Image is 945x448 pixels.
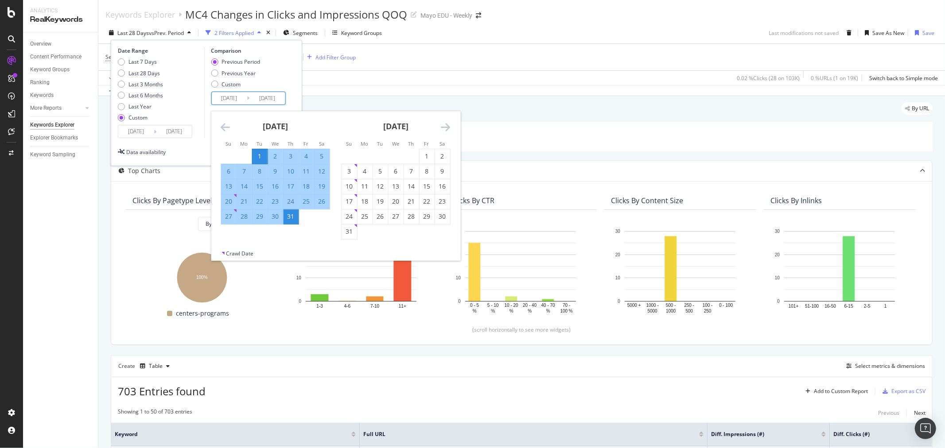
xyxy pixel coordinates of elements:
div: Add to Custom Report [814,389,868,394]
div: 19 [314,182,329,191]
svg: A chart. [292,227,430,315]
div: 18 [357,197,372,206]
button: Export as CSV [879,384,926,398]
a: Ranking [30,78,92,87]
div: Keyword Sampling [30,150,75,159]
small: Su [346,140,352,147]
div: 21 [237,197,252,206]
td: Selected as start date. Tuesday, July 1, 2025 [252,149,268,164]
svg: A chart. [132,248,271,304]
div: 19 [373,197,388,206]
text: 250 - [684,303,694,308]
div: Export as CSV [891,387,926,395]
div: 22 [252,197,267,206]
div: Create [118,359,173,373]
td: Choose Monday, August 4, 2025 as your check-out date. It’s available. [357,164,373,179]
text: 5000 + [627,303,641,308]
div: 30 [268,212,283,221]
div: 3 [283,152,298,161]
td: Selected. Saturday, July 19, 2025 [314,179,330,194]
div: 6 [388,167,403,176]
td: Choose Tuesday, August 19, 2025 as your check-out date. It’s available. [373,194,388,209]
td: Choose Tuesday, August 12, 2025 as your check-out date. It’s available. [373,179,388,194]
div: quarter over quarter [118,136,926,144]
text: 2-5 [864,304,871,309]
div: A chart. [770,227,909,315]
div: Crawl Date [226,250,253,257]
div: 8 [252,167,267,176]
div: 29 [419,212,434,221]
td: Selected. Thursday, July 17, 2025 [283,179,299,194]
text: 5 - 10 [487,303,499,308]
div: 11 [299,167,314,176]
div: 29 [252,212,267,221]
div: Keywords [30,91,54,100]
div: Custom [222,81,241,88]
div: Previous [878,409,899,417]
td: Selected. Monday, July 14, 2025 [237,179,252,194]
div: Previous Year [211,70,260,77]
td: Choose Friday, August 8, 2025 as your check-out date. It’s available. [419,164,435,179]
span: Segments [293,29,318,37]
td: Selected. Friday, July 4, 2025 [299,149,314,164]
div: 17 [342,197,357,206]
td: Selected. Thursday, July 24, 2025 [283,194,299,209]
div: 24 [283,197,298,206]
td: Selected. Monday, July 21, 2025 [237,194,252,209]
div: 31 [342,227,357,236]
td: Choose Friday, August 1, 2025 as your check-out date. It’s available. [419,149,435,164]
td: Choose Friday, August 22, 2025 as your check-out date. It’s available. [419,194,435,209]
td: Choose Friday, August 15, 2025 as your check-out date. It’s available. [419,179,435,194]
td: Choose Sunday, August 10, 2025 as your check-out date. It’s available. [342,179,357,194]
div: Clicks By CTR [451,196,494,205]
div: Last 7 Days [118,58,163,66]
button: Add to Custom Report [802,384,868,398]
a: Keyword Sampling [30,150,92,159]
a: Overview [30,39,92,49]
div: 25 [299,197,314,206]
td: Selected. Friday, July 11, 2025 [299,164,314,179]
text: 30 [775,229,780,234]
div: Add Filter Group [315,54,356,61]
td: Choose Tuesday, August 5, 2025 as your check-out date. It’s available. [373,164,388,179]
small: We [272,140,279,147]
div: 10 [342,182,357,191]
div: 22 [419,197,434,206]
div: Content Performance [30,52,82,62]
div: 31 [283,212,298,221]
a: Keywords [30,91,92,100]
div: 16 [435,182,450,191]
strong: [DATE] [263,121,288,131]
td: Selected. Wednesday, July 23, 2025 [268,194,283,209]
div: 24 [342,212,357,221]
td: Selected. Monday, July 7, 2025 [237,164,252,179]
div: Save As New [872,29,904,37]
div: Keywords Explorer [105,10,175,19]
button: Table [136,359,173,373]
div: 4 [299,152,314,161]
div: Table [149,363,163,369]
div: Custom [118,114,163,121]
div: 25 [357,212,372,221]
div: Explorer Bookmarks [30,133,78,143]
div: Select metrics & dimensions [855,362,925,370]
div: 17 [283,182,298,191]
small: Fr [424,140,429,147]
div: 9 [268,167,283,176]
text: 16-50 [824,304,836,309]
td: Selected. Wednesday, July 9, 2025 [268,164,283,179]
div: Last 3 Months [118,81,163,88]
div: Last Year [118,103,163,110]
text: 40 - 70 [541,303,556,308]
small: Su [226,140,231,147]
td: Choose Thursday, August 14, 2025 as your check-out date. It’s available. [404,179,419,194]
text: 5000 [648,309,658,313]
div: 21 [404,197,419,206]
div: 8 [419,167,434,176]
td: Selected. Monday, July 28, 2025 [237,209,252,224]
text: 500 [685,309,693,313]
button: Next [914,408,926,418]
div: 18 [299,182,314,191]
div: 7 [404,167,419,176]
input: Start Date [118,125,154,138]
